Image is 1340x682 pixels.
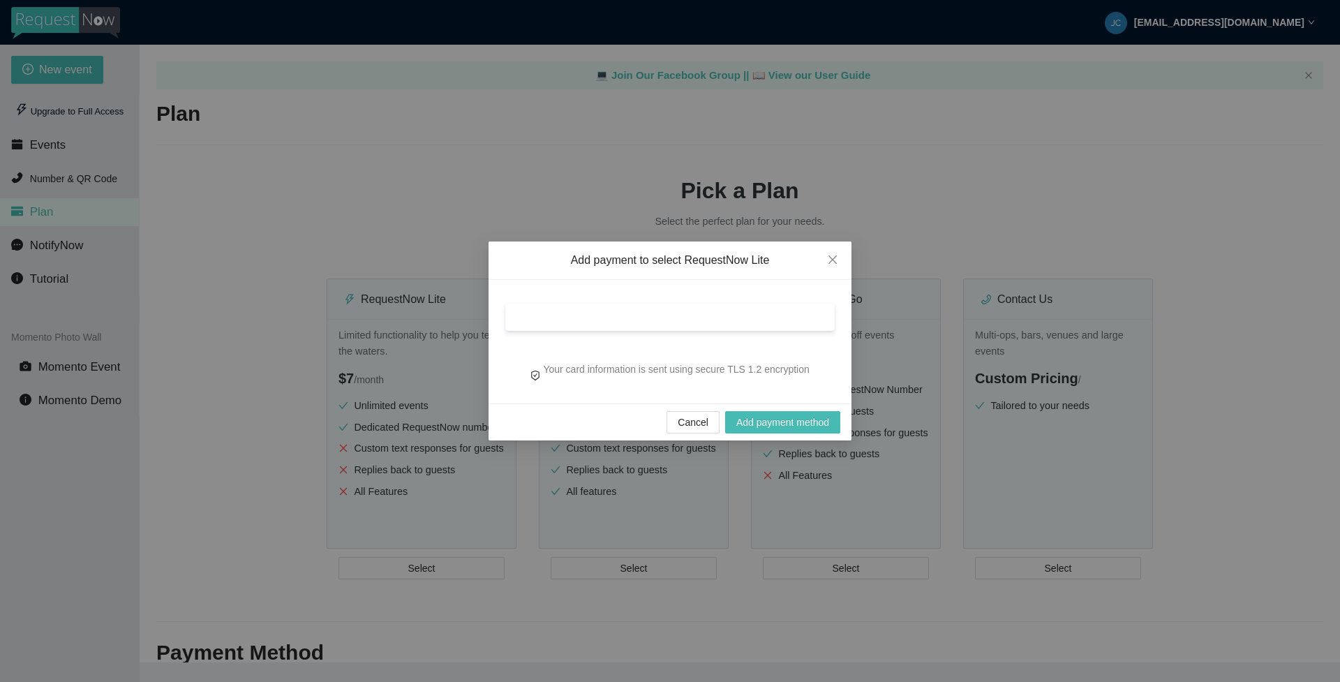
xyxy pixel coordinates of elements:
[505,253,835,268] span: Add payment to select RequestNow Lite
[678,415,708,430] span: Cancel
[667,411,720,433] button: Cancel
[1144,638,1340,682] iframe: LiveChat chat widget
[814,242,851,279] button: Close
[515,311,825,324] iframe: Secure card payment input frame
[530,364,540,387] span: safety-certificate
[827,254,838,265] span: close
[543,362,809,377] div: Your card information is sent using secure TLS 1.2 encryption
[725,411,840,433] button: Add payment method
[736,415,829,430] span: Add payment method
